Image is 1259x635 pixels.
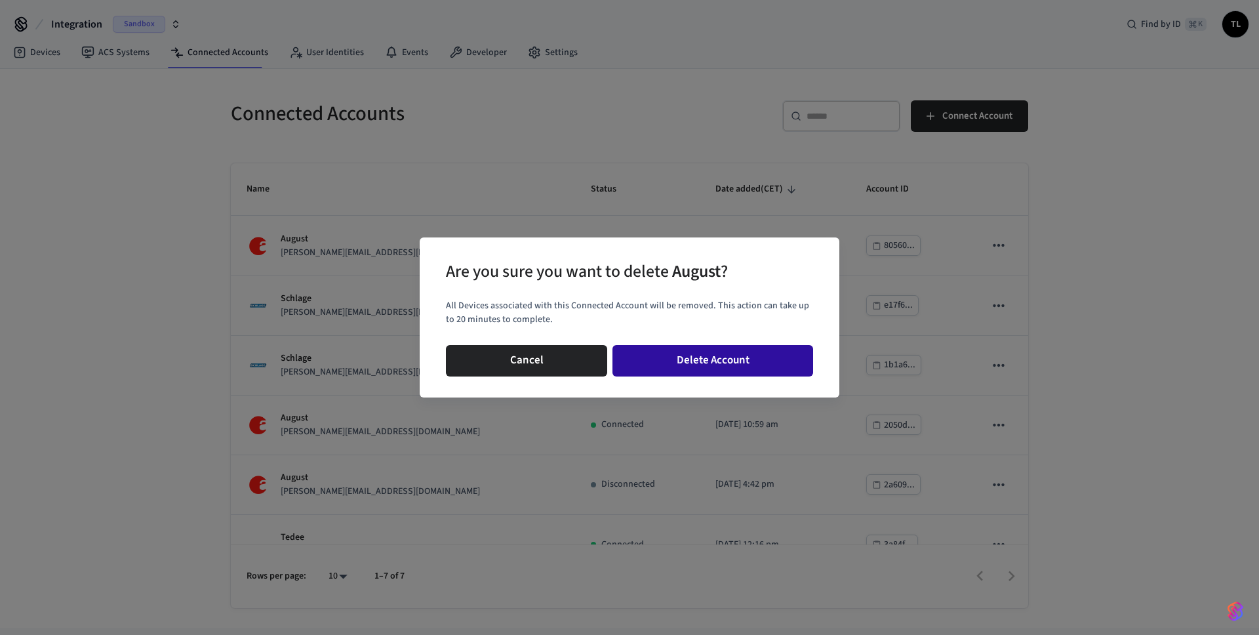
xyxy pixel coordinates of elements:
[612,345,813,377] button: Delete Account
[672,260,721,283] span: August
[1228,601,1243,622] img: SeamLogoGradient.69752ec5.svg
[446,258,728,285] div: Are you sure you want to delete ?
[446,299,813,327] p: All Devices associated with this Connected Account will be removed. This action can take up to 20...
[446,345,607,377] button: Cancel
